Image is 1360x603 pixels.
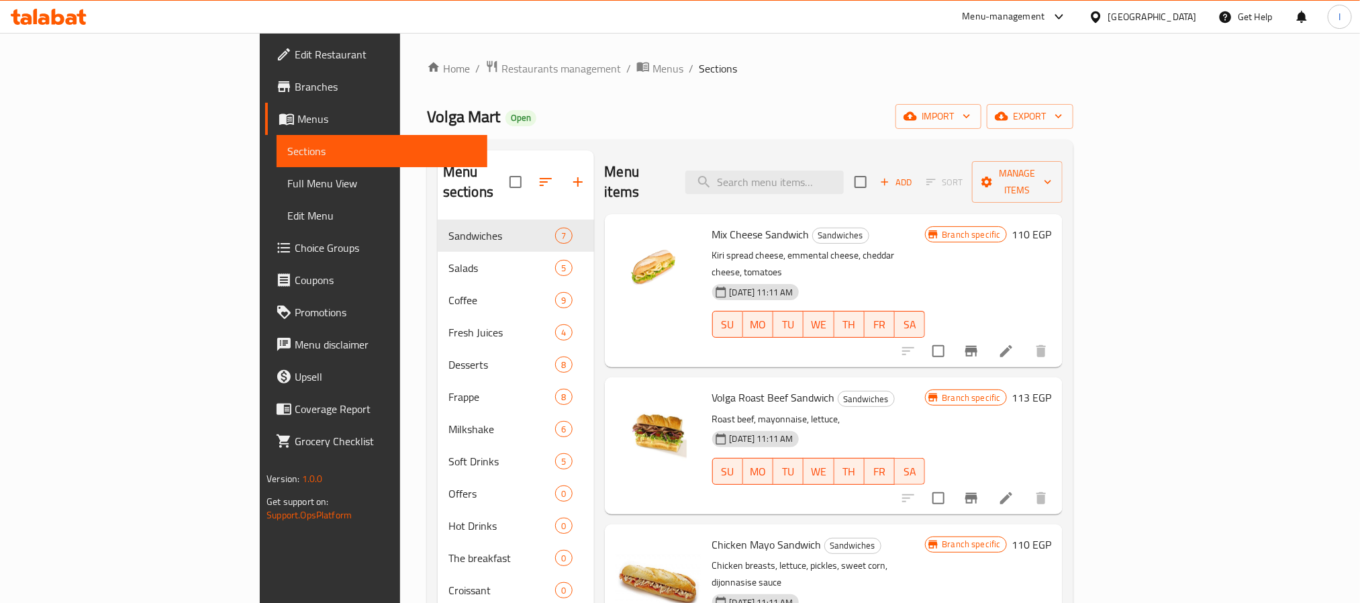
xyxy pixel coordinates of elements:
span: Sandwiches [448,228,556,244]
span: [DATE] 11:11 AM [724,286,799,299]
span: Fresh Juices [448,324,556,340]
div: items [555,518,572,534]
span: The breakfast [448,550,556,566]
button: TU [773,458,804,485]
span: Select to update [924,484,953,512]
div: Menu-management [963,9,1045,25]
div: items [555,550,572,566]
span: Get support on: [266,493,328,510]
button: TU [773,311,804,338]
p: Chicken breasts, lettuce, pickles, sweet corn, dijonnasise sauce [712,557,926,591]
span: Branches [295,79,476,95]
div: Sandwiches [824,538,881,554]
span: 0 [556,488,571,500]
span: 8 [556,391,571,404]
div: Salads5 [438,252,594,284]
span: Upsell [295,369,476,385]
a: Upsell [265,361,487,393]
span: 1.0.0 [302,470,323,488]
button: export [987,104,1073,129]
a: Grocery Checklist [265,425,487,457]
div: items [555,228,572,244]
li: / [626,60,631,77]
span: Milkshake [448,421,556,437]
span: 0 [556,552,571,565]
span: Select section [846,168,875,196]
span: Grocery Checklist [295,433,476,449]
div: Coffee9 [438,284,594,316]
span: Sections [699,60,737,77]
a: Coupons [265,264,487,296]
button: SU [712,311,743,338]
img: Mix Cheese Sandwich [616,225,701,311]
div: Croissant [448,582,556,598]
button: WE [804,311,834,338]
span: Volga Roast Beef Sandwich [712,387,835,408]
span: Desserts [448,357,556,373]
h6: 110 EGP [1012,225,1052,244]
a: Choice Groups [265,232,487,264]
div: items [555,453,572,469]
span: Select to update [924,337,953,365]
span: Edit Restaurant [295,46,476,62]
span: MO [748,462,768,481]
p: Roast beef, mayonnaise, lettuce, [712,411,926,428]
a: Sections [277,135,487,167]
button: SU [712,458,743,485]
span: Menus [297,111,476,127]
span: Branch specific [936,228,1006,241]
span: Branch specific [936,391,1006,404]
span: Hot Drinks [448,518,556,534]
div: Sandwiches [812,228,869,244]
span: Mix Cheese Sandwich [712,224,810,244]
span: 4 [556,326,571,339]
div: Frappe8 [438,381,594,413]
span: Full Menu View [287,175,476,191]
div: Fresh Juices4 [438,316,594,349]
div: Milkshake6 [438,413,594,445]
div: [GEOGRAPHIC_DATA] [1108,9,1197,24]
div: Open [505,110,536,126]
span: Manage items [983,165,1052,199]
div: Frappe [448,389,556,405]
span: Salads [448,260,556,276]
a: Edit Restaurant [265,38,487,71]
div: Soft Drinks5 [438,445,594,477]
span: 8 [556,359,571,371]
a: Edit Menu [277,199,487,232]
button: SA [895,311,925,338]
span: Sandwiches [813,228,869,243]
span: 5 [556,455,571,468]
span: SA [900,315,920,334]
span: Sandwiches [825,538,881,553]
span: FR [870,462,889,481]
button: TH [834,458,865,485]
button: Add section [562,166,594,198]
span: Menu disclaimer [295,336,476,353]
span: TH [840,315,859,334]
span: Coffee [448,292,556,308]
div: Sandwiches [838,391,895,407]
span: SU [718,315,738,334]
a: Support.OpsPlatform [266,506,352,524]
span: 7 [556,230,571,242]
h2: Menu items [605,162,669,202]
a: Promotions [265,296,487,328]
p: Kiri spread cheese, emmental cheese, cheddar cheese, tomatoes [712,247,926,281]
input: search [685,171,844,194]
a: Coverage Report [265,393,487,425]
span: WE [809,315,828,334]
span: I [1339,9,1341,24]
span: WE [809,462,828,481]
span: SA [900,462,920,481]
button: WE [804,458,834,485]
span: Soft Drinks [448,453,556,469]
div: items [555,357,572,373]
button: Manage items [972,161,1063,203]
